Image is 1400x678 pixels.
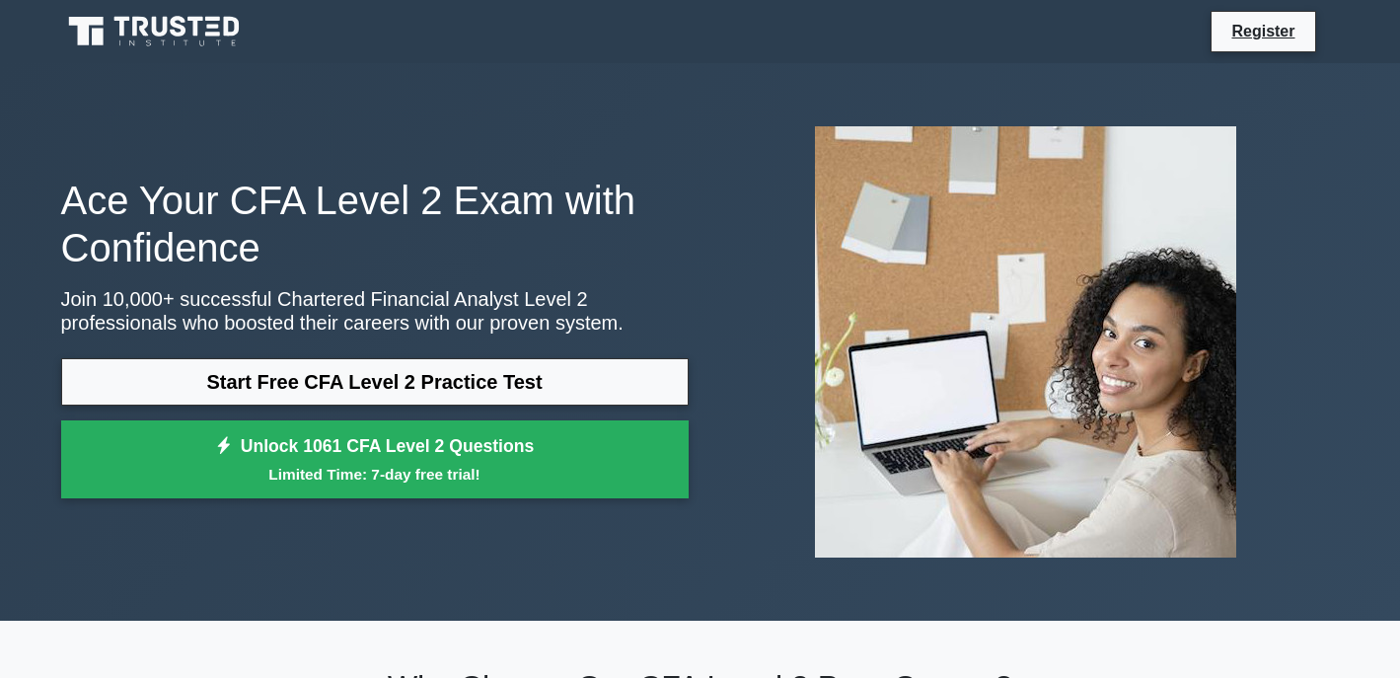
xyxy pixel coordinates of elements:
a: Unlock 1061 CFA Level 2 QuestionsLimited Time: 7-day free trial! [61,420,689,499]
h1: Ace Your CFA Level 2 Exam with Confidence [61,177,689,271]
a: Start Free CFA Level 2 Practice Test [61,358,689,406]
p: Join 10,000+ successful Chartered Financial Analyst Level 2 professionals who boosted their caree... [61,287,689,335]
small: Limited Time: 7-day free trial! [86,463,664,486]
a: Register [1219,19,1306,43]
